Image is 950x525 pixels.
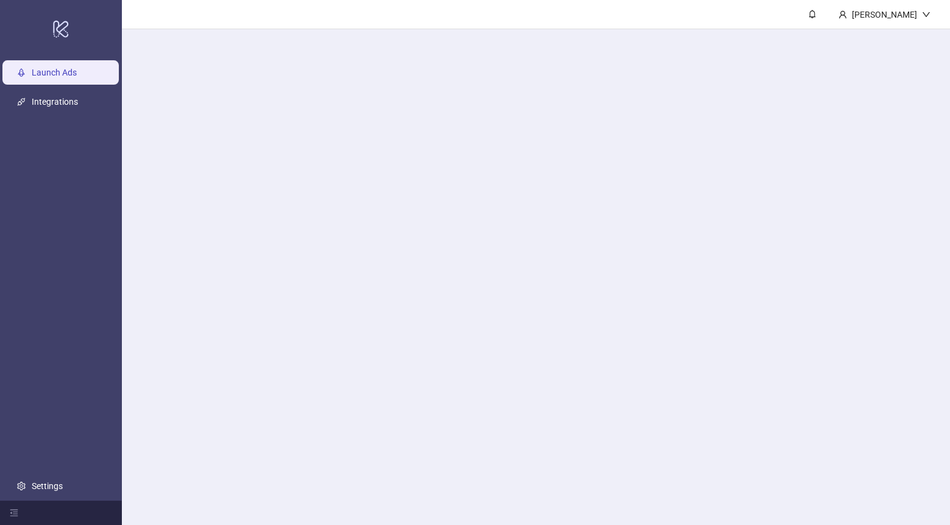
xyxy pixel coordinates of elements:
[808,10,817,18] span: bell
[838,10,847,19] span: user
[922,10,931,19] span: down
[847,8,922,21] div: [PERSON_NAME]
[32,97,78,107] a: Integrations
[10,509,18,517] span: menu-fold
[32,68,77,77] a: Launch Ads
[32,481,63,491] a: Settings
